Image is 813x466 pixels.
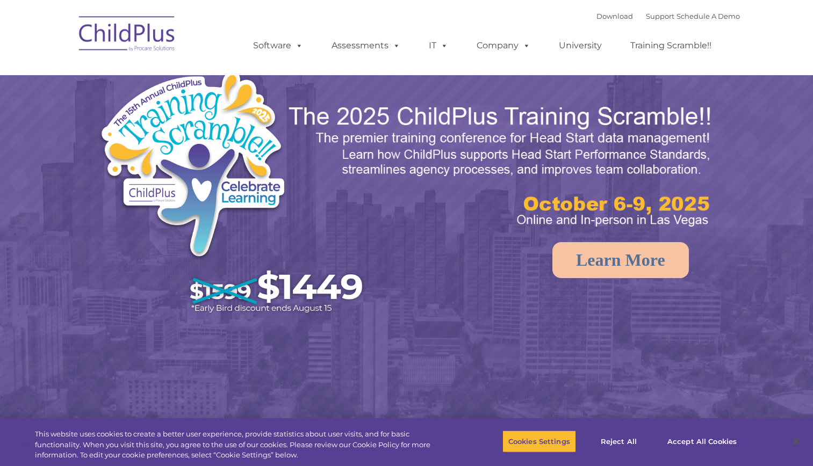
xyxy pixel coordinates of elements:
[35,429,447,461] div: This website uses cookies to create a better user experience, provide statistics about user visit...
[321,35,411,56] a: Assessments
[502,430,576,453] button: Cookies Settings
[784,429,808,453] button: Close
[466,35,541,56] a: Company
[620,35,722,56] a: Training Scramble!!
[552,242,689,278] a: Learn More
[677,12,740,20] a: Schedule A Demo
[596,12,740,20] font: |
[548,35,613,56] a: University
[242,35,314,56] a: Software
[646,12,674,20] a: Support
[585,430,652,453] button: Reject All
[661,430,743,453] button: Accept All Cookies
[596,12,633,20] a: Download
[74,9,181,62] img: ChildPlus by Procare Solutions
[418,35,459,56] a: IT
